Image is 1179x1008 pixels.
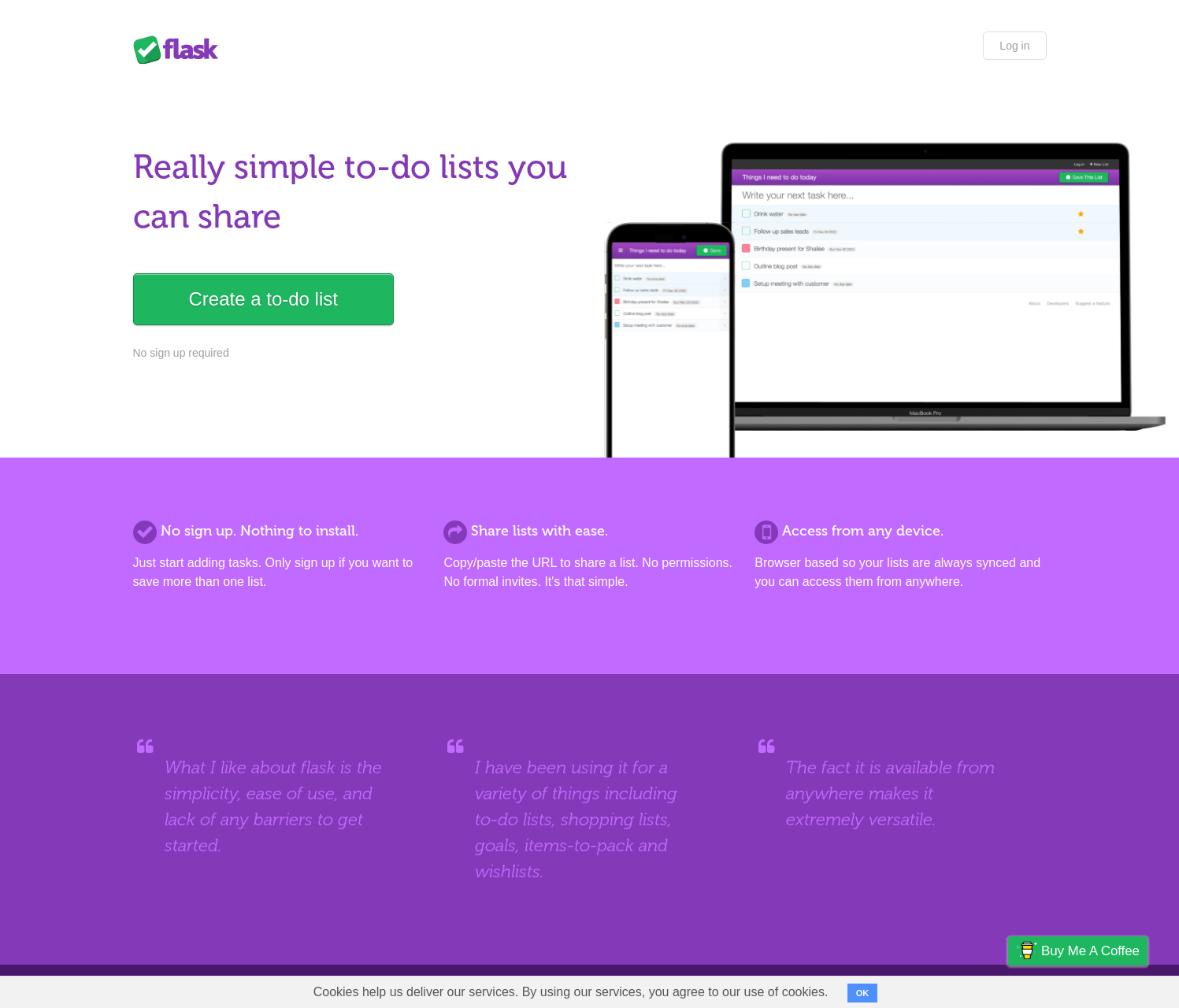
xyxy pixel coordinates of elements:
blockquote: What I like about flask is the simplicity, ease of use, and lack of any barriers to get started. [165,754,393,858]
h2: No sign up. Nothing to install. [133,521,425,542]
div: Flask Lists [133,35,228,64]
button: OK [847,984,878,1002]
blockquote: I have been using it for a variety of things including to-do lists, shopping lists, goals, items-... [475,754,703,884]
h2: Share lists with ease. [443,521,735,542]
p: Just start adding tasks. Only sign up if you want to save more than one list. [133,554,425,591]
span: Buy me a coffee [1041,937,1140,965]
a: Create a to-do list [133,273,394,325]
span: Cookies help us deliver our services. By using our services, you agree to our use of cookies. [298,976,844,1008]
blockquote: The fact it is available from anywhere makes it extremely versatile. [786,754,1014,832]
h2: Access from any device. [754,521,1046,542]
p: No sign up required [133,345,580,361]
img: Buy me a coffee [1016,937,1037,964]
p: Browser based so your lists are always synced and you can access them from anywhere. [754,554,1046,591]
a: Buy me a coffee [1008,936,1147,965]
a: Log in [983,31,1046,60]
p: Copy/paste the URL to share a list. No permissions. No formal invites. It's that simple. [443,554,735,591]
h1: Really simple to-do lists you can share [133,143,580,242]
